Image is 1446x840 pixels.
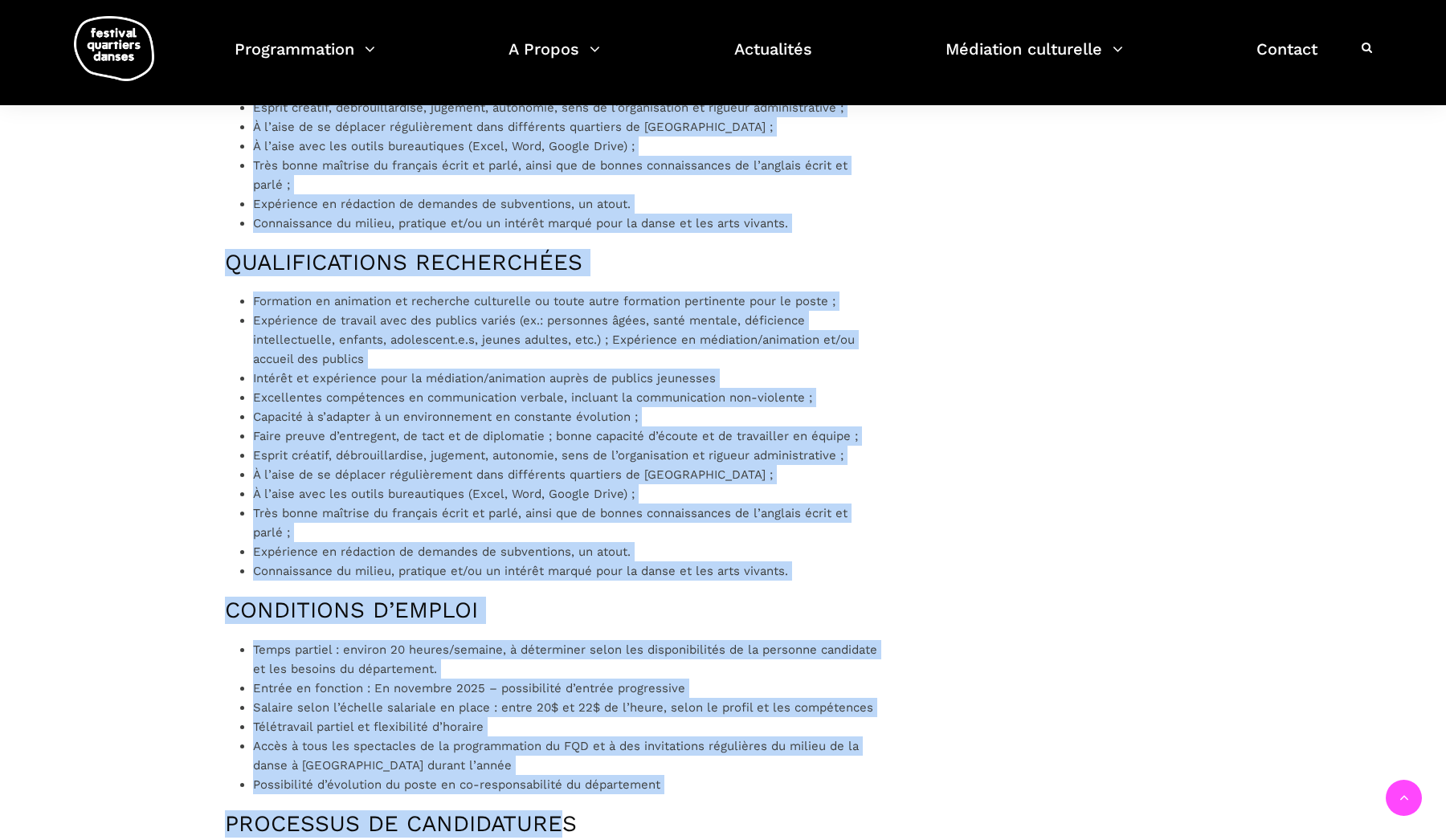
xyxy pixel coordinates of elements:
span: Très bonne maîtrise du français écrit et parlé, ainsi que de bonnes connaissances de l’anglais éc... [253,506,848,540]
li: Connaissance du milieu, pratique et/ou un intérêt marqué pour la danse et les arts vivants. [253,214,878,233]
a: A Propos [509,35,600,83]
li: Possibilité d’évolution du poste en co-responsabilité du département [253,775,878,794]
span: Intérêt et expérience pour la médiation/animation auprès de publics jeunesses [253,371,716,385]
a: Programmation [235,35,375,83]
img: logo-fqd-med [74,16,154,81]
a: Contact [1256,35,1317,83]
a: Actualités [734,35,812,83]
span: Connaissance du milieu, pratique et/ou un intérêt marqué pour la danse et les arts vivants. [253,564,788,578]
span: À l’aise avec les outils bureautiques (Excel, Word, Google Drive) ; [253,487,635,501]
li: Entrée en fonction : En novembre 2025 – possibilité d’entrée progressive [253,679,878,698]
span: À l’aise de se déplacer régulièrement dans différents quartiers de [GEOGRAPHIC_DATA] ; [253,467,773,482]
li: Accès à tous les spectacles de la programmation du FQD et à des invitations régulières du milieu ... [253,736,878,775]
span: Esprit créatif, débrouillardise, jugement, autonomie, sens de l’organisation et rigueur administr... [253,448,843,463]
li: À l’aise avec les outils bureautiques (Excel, Word, Google Drive) ; [253,137,878,156]
li: Temps partiel : environ 20 heures/semaine, à déterminer selon les disponibilités de la personne c... [253,640,878,679]
span: Excellentes compétences en communication verbale, incluant la communication non-violente ; [253,390,812,405]
span: Formation en animation et recherche culturelle ou toute autre formation pertinente pour le poste ; [253,294,835,308]
span: Capacité à s’adapter à un environnement en constante évolution ; [253,410,638,424]
h4: CONDITIONS D’EMPLOI [225,597,878,624]
li: Esprit créatif, débrouillardise, jugement, autonomie, sens de l’organisation et rigueur administr... [253,98,878,117]
span: Faire preuve d’entregent, de tact et de diplomatie ; bonne capacité d’écoute et de travailler en ... [253,429,858,443]
li: Expérience en rédaction de demandes de subventions, un atout. [253,194,878,214]
li: Salaire selon l’échelle salariale en place : entre 20$ et 22$ de l’heure, selon le profil et les ... [253,698,878,717]
li: Très bonne maîtrise du français écrit et parlé, ainsi que de bonnes connaissances de l’anglais éc... [253,156,878,194]
li: À l’aise de se déplacer régulièrement dans différents quartiers de [GEOGRAPHIC_DATA] ; [253,117,878,137]
li: Télétravail partiel et flexibilité d’horaire [253,717,878,736]
a: Médiation culturelle [946,35,1123,83]
h4: QUALIFICATIONS RECHERCHÉES [225,249,878,276]
span: Expérience en rédaction de demandes de subventions, un atout. [253,544,631,559]
span: Expérience de travail avec des publics variés (ex.: personnes âgées, santé mentale, déficience in... [253,313,855,366]
h4: PROCESSUS DE CANDIDATURES [225,810,878,838]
